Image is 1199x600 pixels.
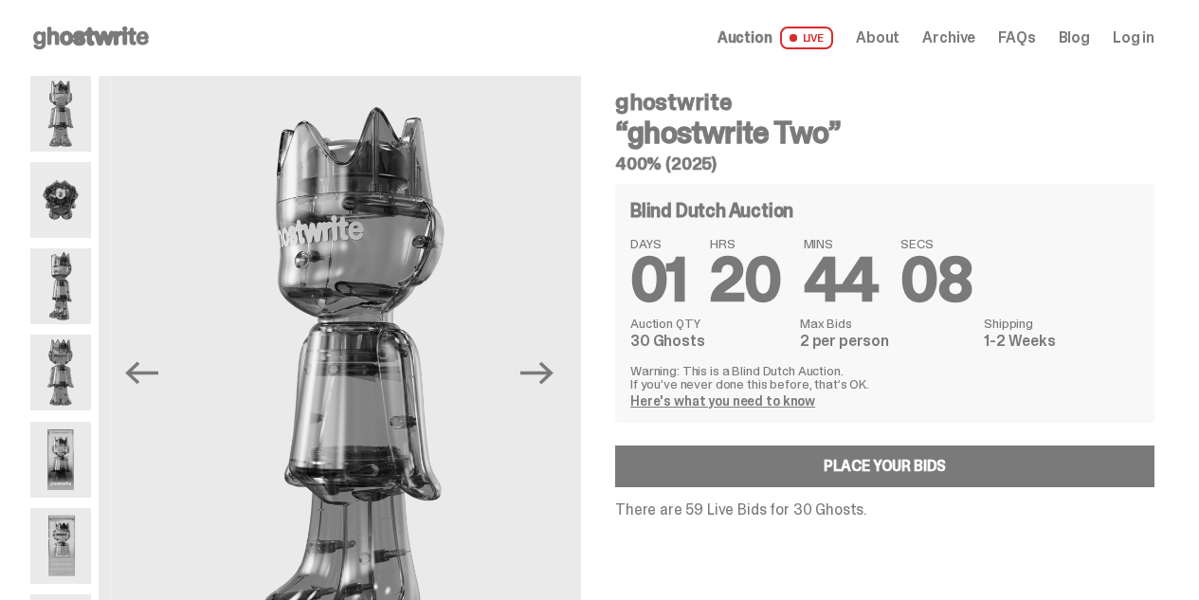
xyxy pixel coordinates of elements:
span: DAYS [630,237,687,250]
img: ghostwrite_Two_8.png [30,335,91,410]
a: Log in [1113,30,1154,45]
span: 08 [900,241,972,319]
span: MINS [804,237,879,250]
p: There are 59 Live Bids for 30 Ghosts. [615,502,1154,518]
span: 20 [710,241,781,319]
span: 01 [630,241,687,319]
h4: Blind Dutch Auction [630,201,793,220]
dd: 1-2 Weeks [984,334,1139,349]
dt: Auction QTY [630,317,789,330]
a: Auction LIVE [718,27,833,49]
span: SECS [900,237,972,250]
a: Archive [922,30,975,45]
h3: “ghostwrite Two” [615,118,1154,148]
button: Previous [121,352,163,393]
a: Blog [1059,30,1090,45]
img: ghostwrite_Two_1.png [30,76,91,152]
p: Warning: This is a Blind Dutch Auction. If you’ve never done this before, that’s OK. [630,364,1139,391]
span: Auction [718,30,772,45]
img: ghostwrite_Two_2.png [30,248,91,324]
a: Place your Bids [615,445,1154,487]
h5: 400% (2025) [615,155,1154,173]
span: HRS [710,237,781,250]
dt: Max Bids [800,317,972,330]
img: ghostwrite_Two_17.png [30,508,91,584]
dt: Shipping [984,317,1139,330]
dd: 2 per person [800,334,972,349]
button: Next [517,352,558,393]
a: Here's what you need to know [630,392,815,409]
a: FAQs [998,30,1035,45]
img: ghostwrite_Two_14.png [30,422,91,498]
dd: 30 Ghosts [630,334,789,349]
a: About [856,30,899,45]
h4: ghostwrite [615,91,1154,114]
img: ghostwrite_Two_13.png [30,162,91,238]
span: LIVE [780,27,834,49]
span: 44 [804,241,879,319]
